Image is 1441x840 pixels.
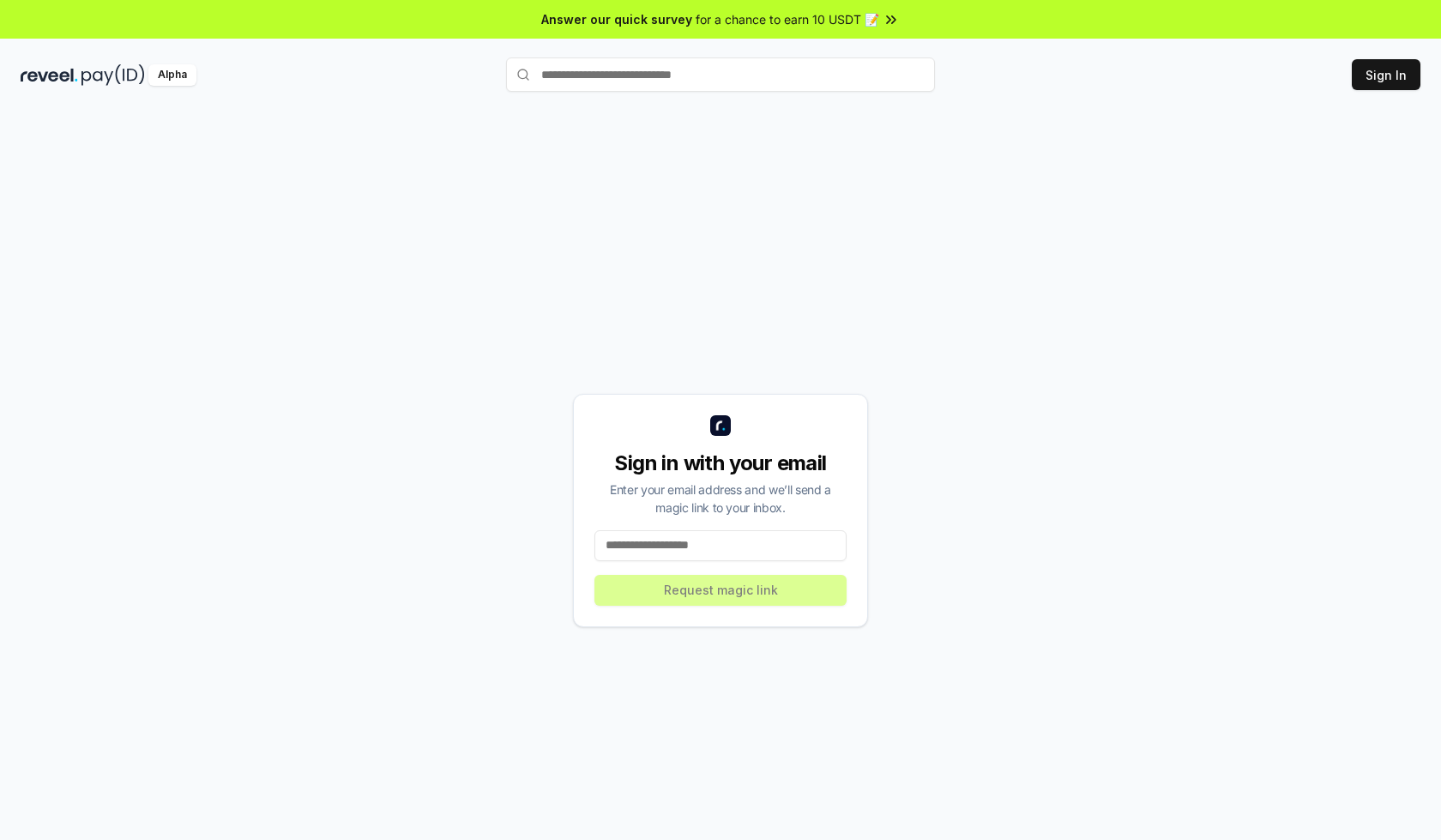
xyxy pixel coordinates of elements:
[696,10,879,28] span: for a chance to earn 10 USDT 📝
[594,450,847,477] div: Sign in with your email
[541,10,692,28] span: Answer our quick survey
[710,415,731,436] img: logo_small
[81,64,145,86] img: pay_id
[594,480,847,517] div: Enter your email address and we’ll send a magic link to your inbox.
[21,64,78,86] img: reveel_dark
[1352,59,1420,90] button: Sign In
[148,64,196,86] div: Alpha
